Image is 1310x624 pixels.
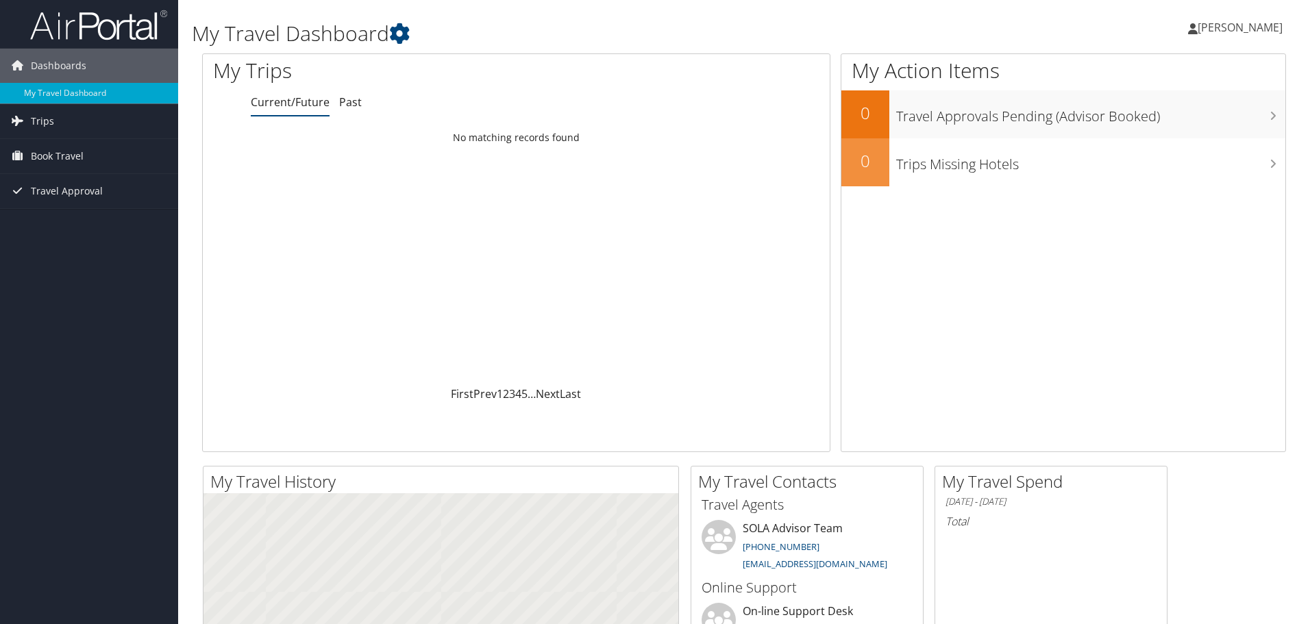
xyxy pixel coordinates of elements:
a: 0Travel Approvals Pending (Advisor Booked) [841,90,1285,138]
h2: My Travel History [210,470,678,493]
h3: Travel Approvals Pending (Advisor Booked) [896,100,1285,126]
h6: Total [946,514,1157,529]
img: airportal-logo.png [30,9,167,41]
h3: Online Support [702,578,913,597]
span: [PERSON_NAME] [1198,20,1283,35]
a: [PERSON_NAME] [1188,7,1296,48]
span: Book Travel [31,139,84,173]
span: Dashboards [31,49,86,83]
h1: My Action Items [841,56,1285,85]
span: Travel Approval [31,174,103,208]
a: First [451,386,473,401]
h2: My Travel Spend [942,470,1167,493]
a: Past [339,95,362,110]
a: 3 [509,386,515,401]
h2: 0 [841,149,889,173]
td: No matching records found [203,125,830,150]
a: 2 [503,386,509,401]
a: Prev [473,386,497,401]
h3: Travel Agents [702,495,913,514]
a: Next [536,386,560,401]
h2: My Travel Contacts [698,470,923,493]
a: Current/Future [251,95,330,110]
h1: My Travel Dashboard [192,19,928,48]
h2: 0 [841,101,889,125]
a: Last [560,386,581,401]
a: 0Trips Missing Hotels [841,138,1285,186]
h3: Trips Missing Hotels [896,148,1285,174]
a: 1 [497,386,503,401]
a: 5 [521,386,528,401]
h6: [DATE] - [DATE] [946,495,1157,508]
a: 4 [515,386,521,401]
a: [EMAIL_ADDRESS][DOMAIN_NAME] [743,558,887,570]
li: SOLA Advisor Team [695,520,919,576]
h1: My Trips [213,56,558,85]
a: [PHONE_NUMBER] [743,540,819,553]
span: … [528,386,536,401]
span: Trips [31,104,54,138]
